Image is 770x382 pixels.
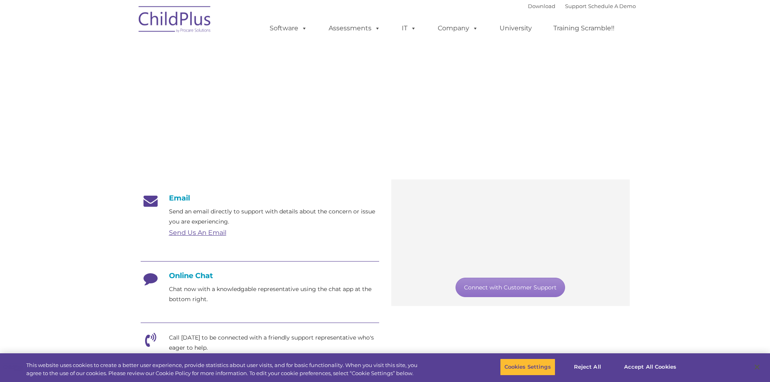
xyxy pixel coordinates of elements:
[545,20,622,36] a: Training Scramble!!
[26,361,424,377] div: This website uses cookies to create a better user experience, provide statistics about user visit...
[169,207,379,227] p: Send an email directly to support with details about the concern or issue you are experiencing.
[528,3,555,9] a: Download
[528,3,636,9] font: |
[169,229,226,236] a: Send Us An Email
[430,20,486,36] a: Company
[321,20,388,36] a: Assessments
[141,194,379,203] h4: Email
[141,271,379,280] h4: Online Chat
[588,3,636,9] a: Schedule A Demo
[169,333,379,353] p: Call [DATE] to be connected with a friendly support representative who's eager to help.
[169,284,379,304] p: Chat now with a knowledgable representative using the chat app at the bottom right.
[620,359,681,376] button: Accept All Cookies
[394,20,424,36] a: IT
[492,20,540,36] a: University
[262,20,315,36] a: Software
[456,278,565,297] a: Connect with Customer Support
[748,358,766,376] button: Close
[565,3,586,9] a: Support
[500,359,555,376] button: Cookies Settings
[562,359,613,376] button: Reject All
[135,0,215,41] img: ChildPlus by Procare Solutions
